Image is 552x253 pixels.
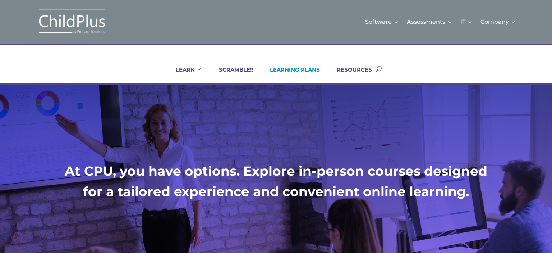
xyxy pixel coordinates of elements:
h1: At CPU, you have options. Explore in-person courses designed [46,163,506,183]
a: Company [480,7,516,36]
a: RESOURCES [328,66,372,83]
h1: for a tailored experience and convenient online learning. [46,183,506,204]
a: IT [460,7,473,36]
a: Software [365,7,399,36]
a: SCRAMBLE!! [210,66,253,83]
a: LEARNING PLANS [261,66,320,83]
a: LEARN [167,66,202,83]
a: Assessments [407,7,452,36]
